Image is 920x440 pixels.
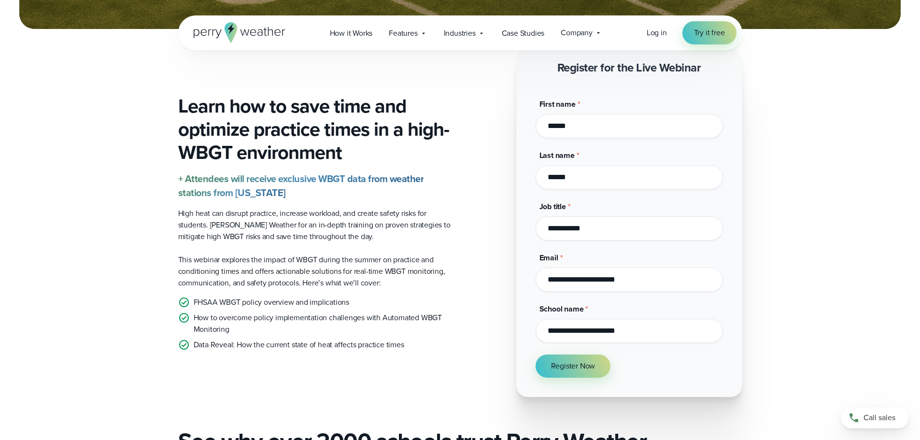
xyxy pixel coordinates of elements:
h3: Learn how to save time and optimize practice times in a high-WBGT environment [178,95,453,164]
span: Try it free [694,27,725,39]
p: Data Reveal: How the current state of heat affects practice times [194,339,404,351]
a: Try it free [682,21,736,44]
span: Log in [647,27,667,38]
p: How to overcome policy implementation challenges with Automated WBGT Monitoring [194,312,453,335]
a: Call sales [841,407,908,428]
span: Email [539,252,558,263]
span: Register Now [551,360,595,372]
span: Job title [539,201,566,212]
span: Features [389,28,417,39]
span: Company [561,27,593,39]
p: This webinar explores the impact of WBGT during the summer on practice and conditioning times and... [178,254,453,289]
span: How it Works [330,28,373,39]
span: First name [539,99,576,110]
span: School name [539,303,584,314]
span: Industries [444,28,476,39]
span: Call sales [863,412,895,424]
strong: + Attendees will receive exclusive WBGT data from weather stations from [US_STATE] [178,171,424,200]
a: Case Studies [494,23,553,43]
button: Register Now [536,355,611,378]
p: High heat can disrupt practice, increase workload, and create safety risks for students. [PERSON_... [178,208,453,242]
span: Case Studies [502,28,545,39]
a: Log in [647,27,667,39]
a: How it Works [322,23,381,43]
strong: Register for the Live Webinar [557,59,701,76]
p: FHSAA WBGT policy overview and implications [194,297,349,308]
span: Last name [539,150,575,161]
